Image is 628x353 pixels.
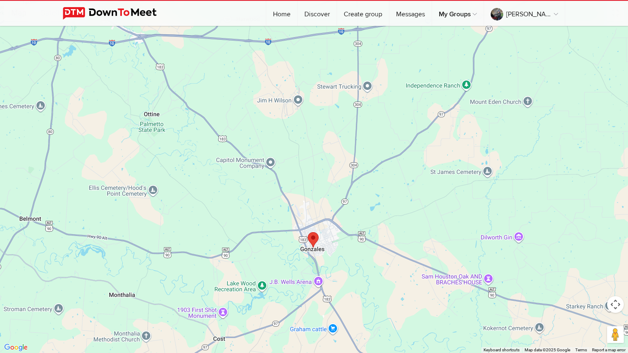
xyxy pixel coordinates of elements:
[484,1,565,26] a: [PERSON_NAME]
[63,7,170,20] img: DownToMeet
[432,1,484,26] a: My Groups
[298,1,337,26] a: Discover
[266,1,297,26] a: Home
[337,1,389,26] a: Create group
[389,1,432,26] a: Messages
